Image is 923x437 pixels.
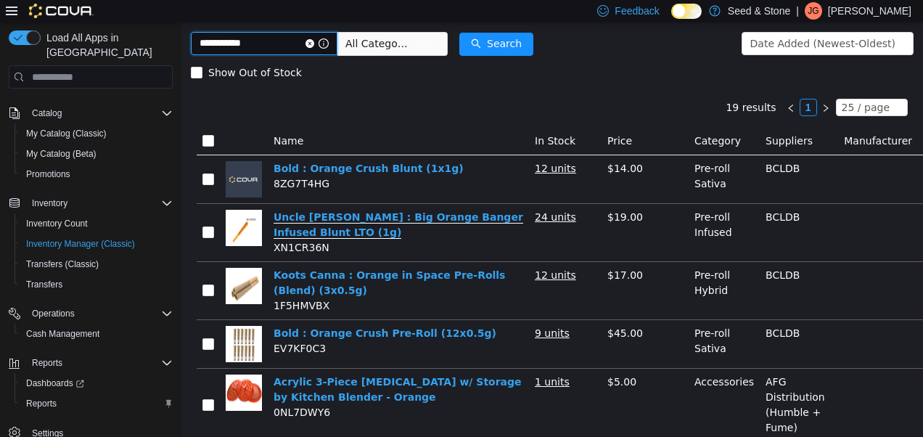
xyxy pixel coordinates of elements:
[15,254,179,274] button: Transfers (Classic)
[660,78,708,94] div: 25 / page
[426,113,451,125] span: Price
[92,354,340,381] a: Acrylic 3-Piece [MEDICAL_DATA] w/ Storage by Kitchen Blender - Orange
[278,11,352,34] button: icon: searchSearch
[619,78,635,94] a: 1
[26,354,68,372] button: Reports
[353,189,395,201] u: 24 units
[20,166,173,183] span: Promotions
[20,375,173,392] span: Dashboards
[20,276,68,293] a: Transfers
[15,213,179,234] button: Inventory Count
[507,298,578,347] td: Pre-roll Sativa
[92,189,342,217] a: Uncle [PERSON_NAME] : Big Orange Banger Infused Blunt LTO (1g)
[26,279,62,290] span: Transfers
[124,17,133,26] i: icon: close-circle
[15,393,179,414] button: Reports
[26,195,173,212] span: Inventory
[92,248,324,274] a: Koots Canna : Orange in Space Pre-Rolls (Blend) (3x0.5g)
[615,4,659,18] span: Feedback
[26,305,81,322] button: Operations
[636,77,653,94] li: Next Page
[26,218,88,229] span: Inventory Count
[507,182,578,240] td: Pre-roll Infused
[20,375,90,392] a: Dashboards
[353,141,395,152] u: 12 units
[26,148,97,160] span: My Catalog (Beta)
[584,141,618,152] span: BCLDB
[26,328,99,340] span: Cash Management
[828,2,911,20] p: [PERSON_NAME]
[20,256,173,273] span: Transfers (Classic)
[544,77,594,94] li: 19 results
[507,347,578,420] td: Accessories
[26,305,173,322] span: Operations
[92,220,148,232] span: XN1CR36N
[20,325,105,343] a: Cash Management
[20,325,173,343] span: Cash Management
[20,256,104,273] a: Transfers (Classic)
[728,2,790,20] p: Seed & Stone
[662,113,731,125] span: Manufacturer
[507,134,578,182] td: Pre-roll Sativa
[44,188,81,224] img: Uncle Bob : Big Orange Banger Infused Blunt LTO (1g) hero shot
[20,145,173,163] span: My Catalog (Beta)
[15,164,179,184] button: Promotions
[20,166,76,183] a: Promotions
[92,156,148,168] span: 8ZG7T4HG
[92,141,282,152] a: Bold : Orange Crush Blunt (1x1g)
[426,354,455,366] span: $5.00
[44,353,81,389] img: Acrylic 3-Piece Grinder w/ Storage by Kitchen Blender - Orange hero shot
[137,17,147,27] i: icon: info-circle
[21,45,126,57] span: Show Out of Stock
[584,113,631,125] span: Suppliers
[3,353,179,373] button: Reports
[715,17,723,28] i: icon: down
[29,4,94,18] img: Cova
[3,303,179,324] button: Operations
[513,113,559,125] span: Category
[20,395,173,412] span: Reports
[92,113,122,125] span: Name
[20,235,173,253] span: Inventory Manager (Classic)
[584,248,618,259] span: BCLDB
[426,189,461,201] span: $19.00
[32,308,75,319] span: Operations
[92,278,148,290] span: 1F5HMVBX
[426,248,461,259] span: $17.00
[796,2,799,20] p: |
[353,113,394,125] span: In Stock
[507,240,578,298] td: Pre-roll Hybrid
[92,321,144,332] span: EV7KF0C3
[569,11,714,33] div: Date Added (Newest-Oldest)
[26,105,67,122] button: Catalog
[26,258,99,270] span: Transfers (Classic)
[15,144,179,164] button: My Catalog (Beta)
[26,354,173,372] span: Reports
[20,145,102,163] a: My Catalog (Beta)
[426,141,461,152] span: $14.00
[3,193,179,213] button: Inventory
[15,123,179,144] button: My Catalog (Classic)
[671,19,672,20] span: Dark Mode
[15,324,179,344] button: Cash Management
[640,82,649,91] i: icon: right
[15,274,179,295] button: Transfers
[32,197,67,209] span: Inventory
[41,30,173,60] span: Load All Apps in [GEOGRAPHIC_DATA]
[711,81,720,91] i: icon: down
[44,139,81,176] img: Bold : Orange Crush Blunt (1x1g) placeholder
[92,306,315,317] a: Bold : Orange Crush Pre-Roll (12x0.5g)
[20,125,173,142] span: My Catalog (Classic)
[26,168,70,180] span: Promotions
[353,354,388,366] u: 1 units
[605,82,614,91] i: icon: left
[44,246,81,282] img: Koots Canna : Orange in Space Pre-Rolls (Blend) (3x0.5g) hero shot
[164,15,230,29] span: All Categories
[584,189,618,201] span: BCLDB
[20,215,173,232] span: Inventory Count
[426,306,461,317] span: $45.00
[20,215,94,232] a: Inventory Count
[92,385,149,396] span: 0NL7DWY6
[671,4,702,19] input: Dark Mode
[15,234,179,254] button: Inventory Manager (Classic)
